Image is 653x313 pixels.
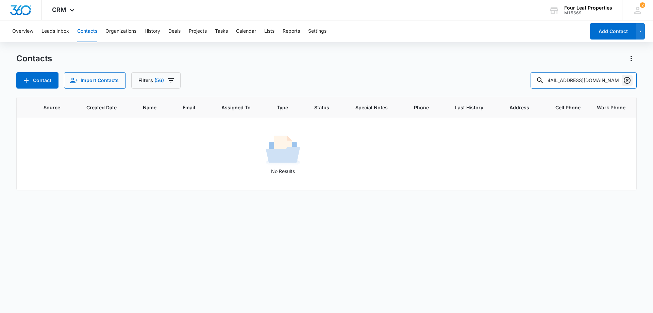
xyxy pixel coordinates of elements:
[555,104,581,111] span: Cell Phone
[215,20,228,42] button: Tasks
[264,20,274,42] button: Lists
[622,75,633,86] button: Clear
[455,104,483,111] span: Last History
[640,2,645,8] span: 2
[509,104,529,111] span: Address
[131,72,181,89] button: Filters
[597,104,625,111] span: Work Phone
[189,20,207,42] button: Projects
[44,104,60,111] span: Source
[168,20,181,42] button: Deals
[16,72,58,89] button: Add Contact
[283,20,300,42] button: Reports
[626,53,637,64] button: Actions
[86,104,117,111] span: Created Date
[414,104,429,111] span: Phone
[143,104,156,111] span: Name
[145,20,160,42] button: History
[564,5,612,11] div: account name
[236,20,256,42] button: Calendar
[77,20,97,42] button: Contacts
[154,78,164,83] span: (56)
[41,20,69,42] button: Leads Inbox
[531,72,637,89] input: Search Contacts
[52,6,66,13] span: CRM
[640,2,645,8] div: notifications count
[314,104,329,111] span: Status
[221,104,251,111] span: Assigned To
[266,134,300,168] img: No Results
[277,104,288,111] span: Type
[355,104,388,111] span: Special Notes
[64,72,126,89] button: Import Contacts
[183,104,195,111] span: Email
[590,23,636,40] button: Add Contact
[16,53,52,64] h1: Contacts
[308,20,326,42] button: Settings
[105,20,136,42] button: Organizations
[12,20,33,42] button: Overview
[564,11,612,15] div: account id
